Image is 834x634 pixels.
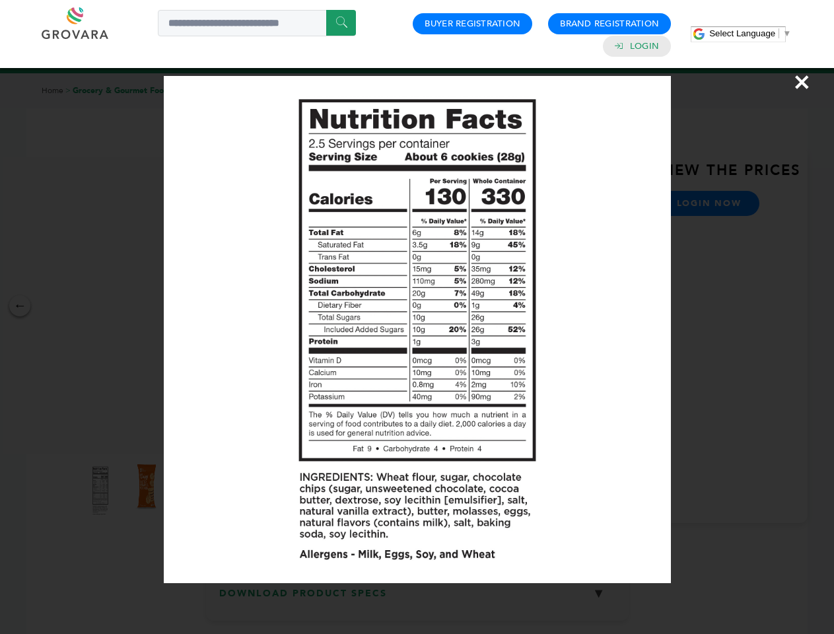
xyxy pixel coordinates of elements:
[709,28,775,38] span: Select Language
[164,76,671,583] img: Image Preview
[425,18,520,30] a: Buyer Registration
[158,10,356,36] input: Search a product or brand...
[630,40,659,52] a: Login
[709,28,791,38] a: Select Language​
[779,28,779,38] span: ​
[782,28,791,38] span: ▼
[560,18,659,30] a: Brand Registration
[793,63,811,100] span: ×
